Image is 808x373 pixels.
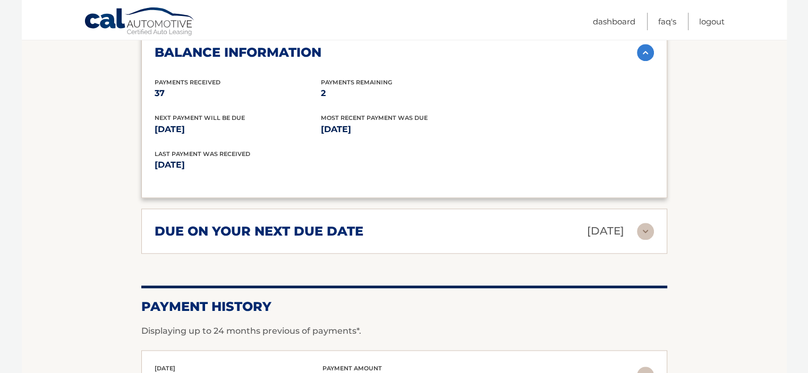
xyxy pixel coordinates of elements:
[155,365,175,372] span: [DATE]
[593,13,635,30] a: Dashboard
[155,122,321,137] p: [DATE]
[155,45,321,60] h2: balance information
[321,114,428,122] span: Most Recent Payment Was Due
[699,13,725,30] a: Logout
[155,158,404,172] p: [DATE]
[637,223,654,240] img: accordion-rest.svg
[155,86,321,101] p: 37
[141,325,667,337] p: Displaying up to 24 months previous of payments*.
[321,86,487,101] p: 2
[322,365,382,372] span: payment amount
[84,7,195,38] a: Cal Automotive
[321,79,392,86] span: Payments Remaining
[155,223,363,239] h2: due on your next due date
[155,150,250,158] span: Last Payment was received
[658,13,676,30] a: FAQ's
[321,122,487,137] p: [DATE]
[155,79,220,86] span: Payments Received
[155,114,245,122] span: Next Payment will be due
[587,222,624,240] p: [DATE]
[141,299,667,315] h2: Payment History
[637,44,654,61] img: accordion-active.svg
